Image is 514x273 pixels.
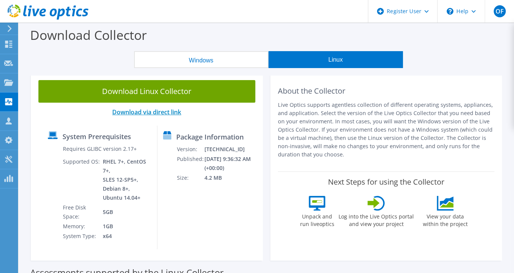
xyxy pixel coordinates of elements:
h2: About the Collector [278,86,495,96]
td: 1GB [102,221,151,231]
label: Unpack and run liveoptics [300,211,334,228]
a: Download Linux Collector [38,80,255,103]
span: OF [494,5,506,17]
td: Free Disk Space: [63,203,102,221]
td: 5GB [102,203,151,221]
p: Live Optics supports agentless collection of different operating systems, appliances, and applica... [278,101,495,159]
td: Published: [177,154,204,173]
td: Version: [177,144,204,154]
label: Download Collector [30,26,147,44]
td: System Type: [63,231,102,241]
button: Linux [268,51,403,68]
label: View your data within the project [418,211,472,228]
label: Log into the Live Optics portal and view your project [338,211,414,228]
td: [DATE] 9:36:32 AM (+00:00) [204,154,259,173]
label: Package Information [176,133,244,141]
td: [TECHNICAL_ID] [204,144,259,154]
label: System Prerequisites [63,133,131,140]
label: Requires GLIBC version 2.17+ [63,145,137,153]
svg: \n [447,8,453,15]
td: RHEL 7+, CentOS 7+, SLES 12-SP5+, Debian 8+, Ubuntu 14.04+ [102,157,151,203]
a: Download via direct link [112,108,181,116]
td: Memory: [63,221,102,231]
button: Windows [134,51,268,68]
td: Supported OS: [63,157,102,203]
label: Next Steps for using the Collector [328,177,444,187]
td: x64 [102,231,151,241]
td: 4.2 MB [204,173,259,183]
td: Size: [177,173,204,183]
